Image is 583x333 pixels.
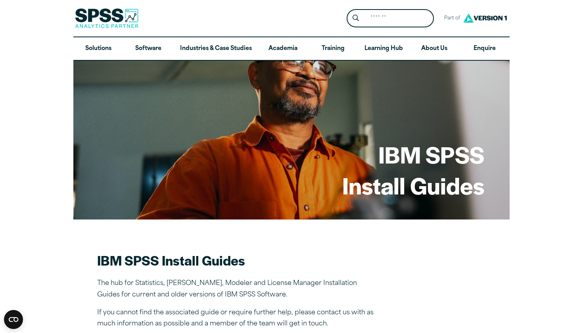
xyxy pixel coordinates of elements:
img: SPSS Analytics Partner [75,8,138,28]
a: Solutions [73,37,123,60]
a: About Us [409,37,459,60]
span: Part of [440,13,461,24]
img: Version1 Logo [461,11,509,25]
h2: IBM SPSS Install Guides [97,251,375,269]
button: Open CMP widget [4,310,23,329]
a: Training [308,37,358,60]
nav: Desktop version of site main menu [73,37,510,60]
a: Software [123,37,173,60]
a: Enquire [460,37,510,60]
p: The hub for Statistics, [PERSON_NAME], Modeler and License Manager Installation Guides for curren... [97,278,375,301]
h1: IBM SPSS Install Guides [342,139,484,200]
p: If you cannot find the associated guide or require further help, please contact us with as much i... [97,307,375,330]
a: Industries & Case Studies [174,37,258,60]
svg: Search magnifying glass icon [353,15,359,21]
form: Site Header Search Form [347,9,434,28]
button: Search magnifying glass icon [349,11,363,26]
a: Learning Hub [358,37,409,60]
a: Academia [258,37,308,60]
